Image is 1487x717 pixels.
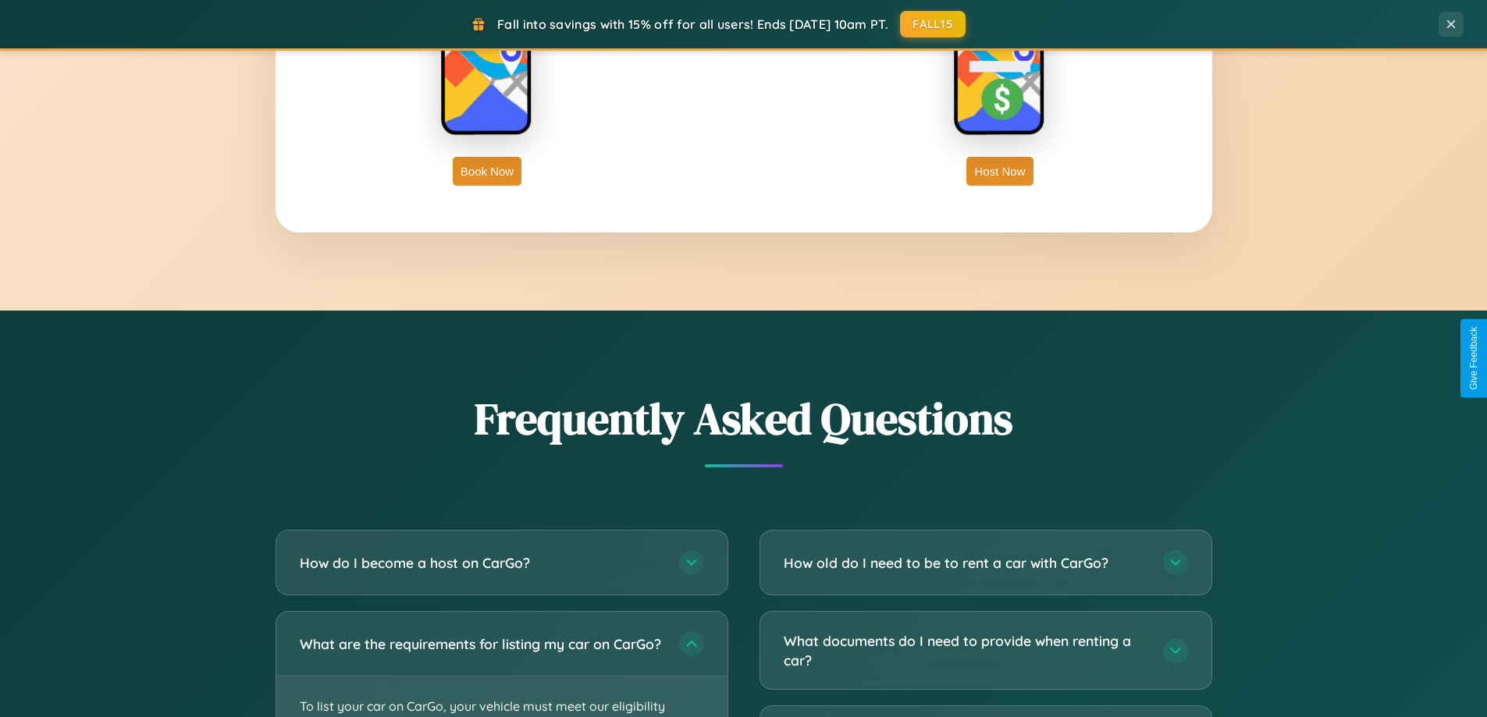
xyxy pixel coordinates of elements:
[900,11,966,37] button: FALL15
[300,553,663,573] h3: How do I become a host on CarGo?
[453,157,521,186] button: Book Now
[300,634,663,654] h3: What are the requirements for listing my car on CarGo?
[276,389,1212,449] h2: Frequently Asked Questions
[784,631,1147,669] h3: What documents do I need to provide when renting a car?
[1468,327,1479,390] div: Give Feedback
[966,157,1033,186] button: Host Now
[784,553,1147,573] h3: How old do I need to be to rent a car with CarGo?
[497,16,888,32] span: Fall into savings with 15% off for all users! Ends [DATE] 10am PT.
